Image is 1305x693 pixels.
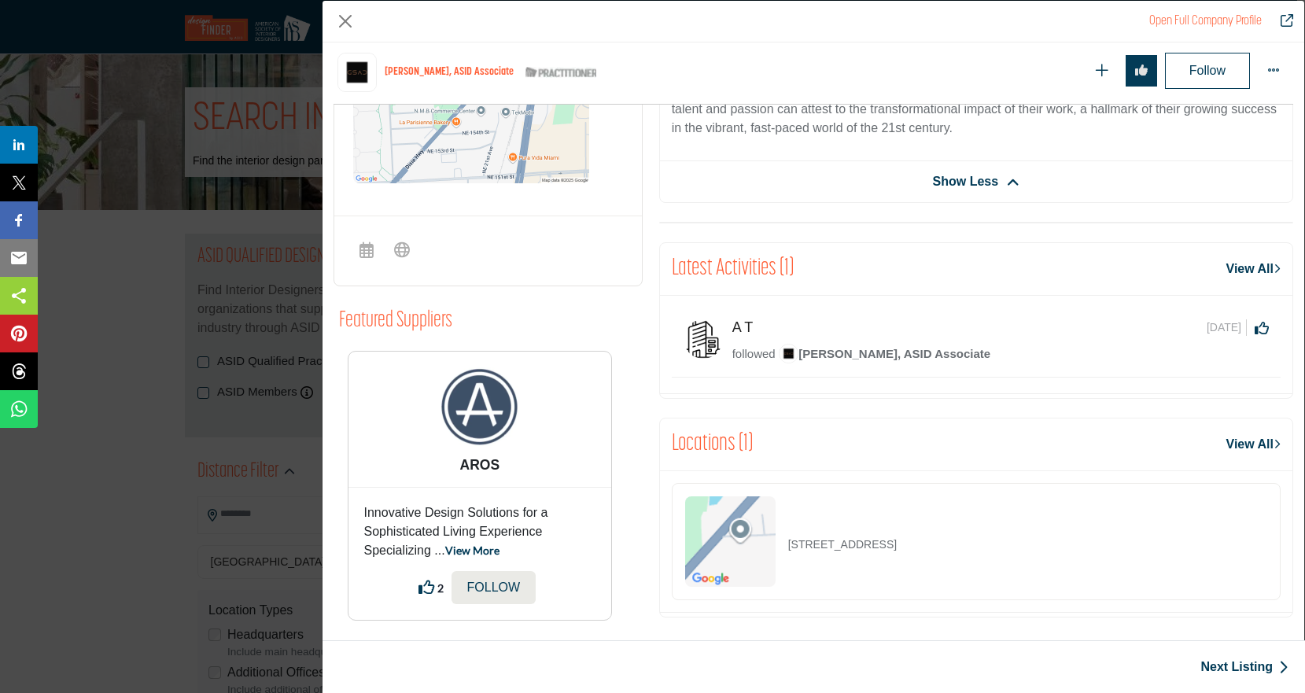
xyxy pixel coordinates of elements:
[1255,321,1269,335] i: Click to Like this activity
[1200,658,1288,676] a: Next Listing
[779,347,990,360] span: [PERSON_NAME], ASID Associate
[339,308,452,335] h2: Featured Suppliers
[684,319,723,359] img: avtar-image
[445,544,500,557] a: View More
[525,63,596,83] img: ASID Qualified Practitioners
[788,536,897,553] p: [STREET_ADDRESS]
[685,496,776,587] img: Location Map
[732,347,776,360] span: followed
[1258,55,1289,87] button: More Options
[1226,260,1281,278] a: View All
[337,53,377,92] img: dani-guardini logo
[1165,53,1250,89] button: Follow
[1207,319,1247,336] span: [DATE]
[672,430,753,459] h2: Locations (1)
[467,578,521,597] p: Follow
[732,319,770,337] h5: A T
[437,580,444,596] span: 2
[385,66,514,79] h1: [PERSON_NAME], ASID Associate
[1226,435,1281,454] a: View All
[779,345,990,365] a: image[PERSON_NAME], ASID Associate
[364,503,596,560] p: Innovative Design Solutions for a Sophisticated Living Experience Specializing ...
[779,344,798,363] img: image
[933,172,999,191] span: Show Less
[334,9,357,33] button: Close
[672,255,794,283] h2: Latest Activities (1)
[1149,15,1262,28] a: Redirect to dani-guardini
[460,457,500,473] a: AROS
[1270,12,1293,31] a: Redirect to dani-guardini
[441,367,519,446] img: AROS
[452,571,536,604] button: Follow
